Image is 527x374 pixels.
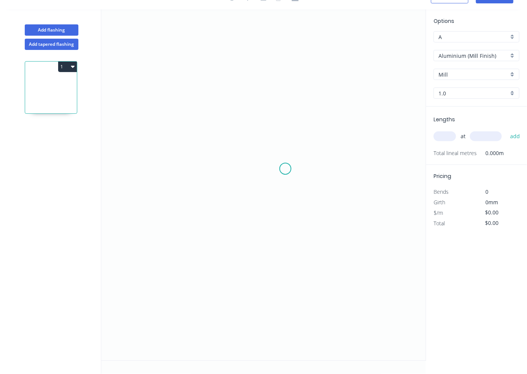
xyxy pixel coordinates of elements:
[434,17,454,25] span: Options
[25,24,78,36] button: Add flashing
[101,9,426,360] svg: 0
[25,39,78,50] button: Add tapered flashing
[438,89,509,97] input: Thickness
[461,131,465,142] span: at
[434,116,455,123] span: Lengths
[477,148,504,158] span: 0.000m
[434,172,451,180] span: Pricing
[434,209,443,216] span: $/m
[434,220,445,227] span: Total
[434,188,449,195] span: Bends
[438,52,509,60] input: Material
[438,33,509,41] input: Price level
[506,130,524,143] button: add
[434,199,445,206] span: Girth
[58,62,77,72] button: 1
[438,71,509,78] input: Colour
[486,199,498,206] span: 0mm
[434,148,477,158] span: Total lineal metres
[486,188,489,195] span: 0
